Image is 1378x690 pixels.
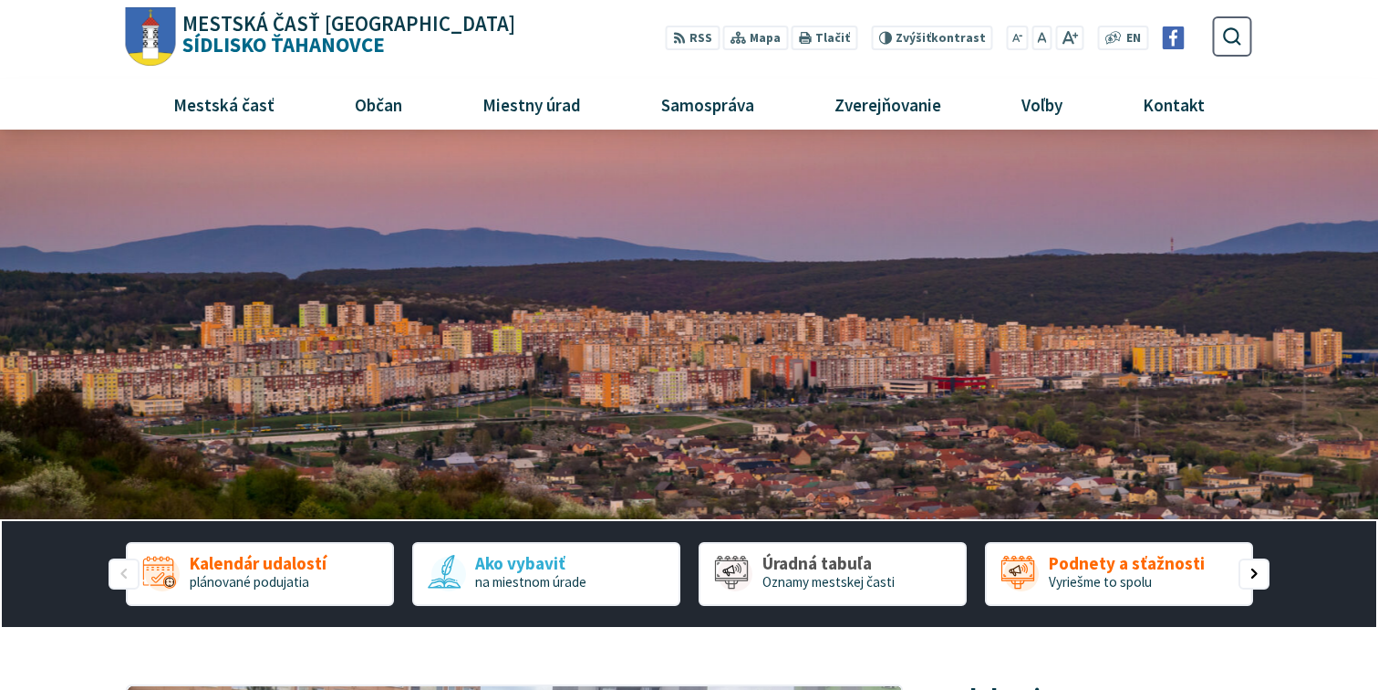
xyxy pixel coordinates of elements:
[166,79,281,129] span: Mestská časť
[802,79,975,129] a: Zverejňovanie
[750,29,781,48] span: Mapa
[126,542,394,606] div: 1 / 5
[827,79,948,129] span: Zverejňovanie
[475,79,587,129] span: Miestny úrad
[985,542,1253,606] a: Podnety a sťažnosti Vyriešme to spolu
[126,542,394,606] a: Kalendár udalostí plánované podujatia
[1136,79,1212,129] span: Kontakt
[1031,26,1052,50] button: Nastaviť pôvodnú veľkosť písma
[815,31,850,46] span: Tlačiť
[182,14,515,35] span: Mestská časť [GEOGRAPHIC_DATA]
[762,573,895,591] span: Oznamy mestskej časti
[1110,79,1238,129] a: Kontakt
[475,554,586,573] span: Ako vybaviť
[699,542,967,606] div: 3 / 5
[190,554,326,573] span: Kalendár udalostí
[1049,573,1152,591] span: Vyriešme to spolu
[449,79,614,129] a: Miestny úrad
[689,29,712,48] span: RSS
[475,573,586,591] span: na miestnom úrade
[699,542,967,606] a: Úradná tabuľa Oznamy mestskej časti
[1126,29,1141,48] span: EN
[896,30,931,46] span: Zvýšiť
[628,79,788,129] a: Samospráva
[723,26,788,50] a: Mapa
[347,79,409,129] span: Občan
[1049,554,1205,573] span: Podnety a sťažnosti
[792,26,857,50] button: Tlačiť
[1055,26,1083,50] button: Zväčšiť veľkosť písma
[412,542,680,606] div: 2 / 5
[1238,559,1269,590] div: Nasledujúci slajd
[321,79,435,129] a: Občan
[140,79,307,129] a: Mestská časť
[1122,29,1146,48] a: EN
[1162,26,1185,49] img: Prejsť na Facebook stránku
[1015,79,1070,129] span: Voľby
[896,31,986,46] span: kontrast
[190,573,309,591] span: plánované podujatia
[126,7,515,67] a: Logo Sídlisko Ťahanovce, prejsť na domovskú stránku.
[666,26,720,50] a: RSS
[109,559,140,590] div: Predošlý slajd
[985,542,1253,606] div: 4 / 5
[126,7,176,67] img: Prejsť na domovskú stránku
[989,79,1096,129] a: Voľby
[1007,26,1029,50] button: Zmenšiť veľkosť písma
[871,26,992,50] button: Zvýšiťkontrast
[654,79,761,129] span: Samospráva
[762,554,895,573] span: Úradná tabuľa
[176,14,516,56] h1: Sídlisko Ťahanovce
[412,542,680,606] a: Ako vybaviť na miestnom úrade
